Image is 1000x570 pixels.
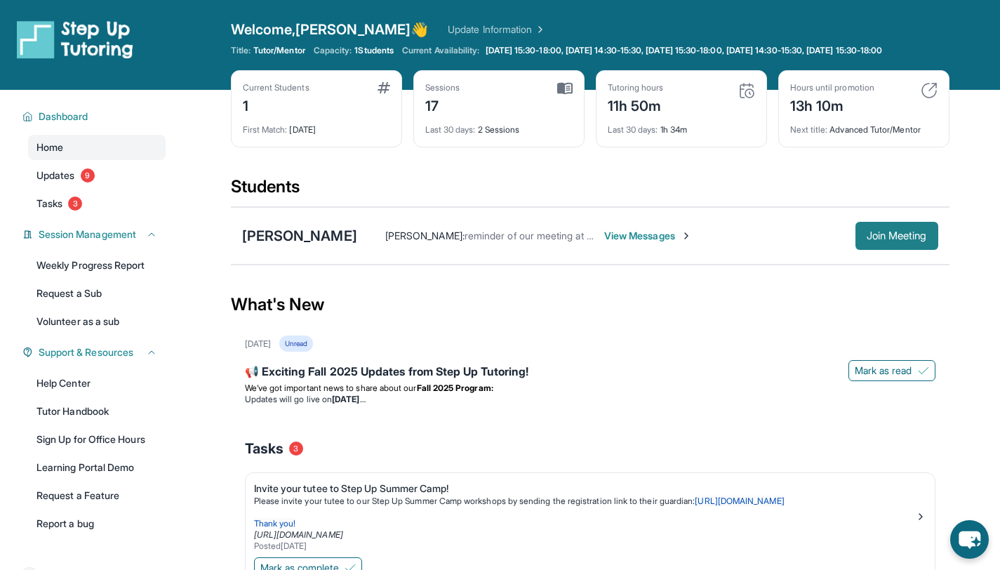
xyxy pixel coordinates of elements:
[39,227,136,241] span: Session Management
[231,175,949,206] div: Students
[243,82,309,93] div: Current Students
[245,383,417,393] span: We’ve got important news to share about our
[790,82,874,93] div: Hours until promotion
[246,473,935,555] a: Invite your tutee to Step Up Summer Camp!Please invite your tutee to our Step Up Summer Camp work...
[289,442,303,456] span: 3
[28,281,166,306] a: Request a Sub
[245,439,284,458] span: Tasks
[245,338,271,350] div: [DATE]
[245,394,935,405] li: Updates will go live on
[848,360,935,381] button: Mark as read
[738,82,755,99] img: card
[33,345,157,359] button: Support & Resources
[448,22,546,37] a: Update Information
[918,365,929,376] img: Mark as read
[855,222,938,250] button: Join Meeting
[425,93,460,116] div: 17
[17,20,133,59] img: logo
[314,45,352,56] span: Capacity:
[486,45,883,56] span: [DATE] 15:30-18:00, [DATE] 14:30-15:30, [DATE] 15:30-18:00, [DATE] 14:30-15:30, [DATE] 15:30-18:00
[608,82,664,93] div: Tutoring hours
[242,226,357,246] div: [PERSON_NAME]
[417,383,493,393] strong: Fall 2025 Program:
[36,197,62,211] span: Tasks
[36,140,63,154] span: Home
[790,116,938,135] div: Advanced Tutor/Mentor
[790,124,828,135] span: Next title :
[681,230,692,241] img: Chevron-Right
[425,116,573,135] div: 2 Sessions
[483,45,886,56] a: [DATE] 15:30-18:00, [DATE] 14:30-15:30, [DATE] 15:30-18:00, [DATE] 14:30-15:30, [DATE] 15:30-18:00
[28,455,166,480] a: Learning Portal Demo
[39,345,133,359] span: Support & Resources
[950,520,989,559] button: chat-button
[532,22,546,37] img: Chevron Right
[279,336,313,352] div: Unread
[254,482,915,496] div: Invite your tutee to Step Up Summer Camp!
[243,93,309,116] div: 1
[695,496,784,506] a: [URL][DOMAIN_NAME]
[254,529,343,540] a: [URL][DOMAIN_NAME]
[36,168,75,183] span: Updates
[28,253,166,278] a: Weekly Progress Report
[33,227,157,241] button: Session Management
[604,229,692,243] span: View Messages
[608,93,664,116] div: 11h 50m
[402,45,479,56] span: Current Availability:
[28,511,166,536] a: Report a bug
[385,230,465,241] span: [PERSON_NAME] :
[28,371,166,396] a: Help Center
[867,232,927,240] span: Join Meeting
[921,82,938,99] img: card
[790,93,874,116] div: 13h 10m
[243,116,390,135] div: [DATE]
[243,124,288,135] span: First Match :
[231,274,949,336] div: What's New
[28,309,166,334] a: Volunteer as a sub
[253,45,305,56] span: Tutor/Mentor
[254,518,296,529] span: Thank you!
[608,124,658,135] span: Last 30 days :
[33,110,157,124] button: Dashboard
[28,483,166,508] a: Request a Feature
[81,168,95,183] span: 9
[28,427,166,452] a: Sign Up for Office Hours
[608,116,755,135] div: 1h 34m
[354,45,394,56] span: 1 Students
[332,394,365,404] strong: [DATE]
[231,20,429,39] span: Welcome, [PERSON_NAME] 👋
[425,82,460,93] div: Sessions
[28,191,166,216] a: Tasks3
[465,230,642,241] span: reminder of our meeting at 5pm [DATE]!
[425,124,476,135] span: Last 30 days :
[28,163,166,188] a: Updates9
[68,197,82,211] span: 3
[245,363,935,383] div: 📢 Exciting Fall 2025 Updates from Step Up Tutoring!
[231,45,251,56] span: Title:
[28,399,166,424] a: Tutor Handbook
[254,496,915,507] p: Please invite your tutee to our Step Up Summer Camp workshops by sending the registration link to...
[378,82,390,93] img: card
[39,110,88,124] span: Dashboard
[254,541,915,552] div: Posted [DATE]
[855,364,912,378] span: Mark as read
[28,135,166,160] a: Home
[557,82,573,95] img: card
